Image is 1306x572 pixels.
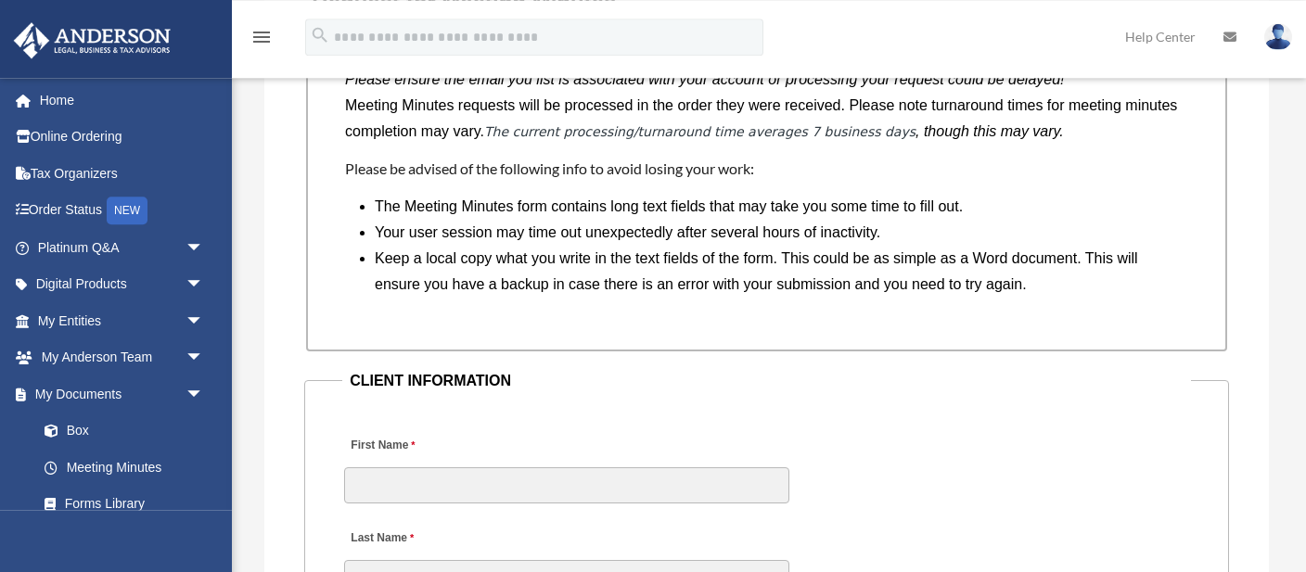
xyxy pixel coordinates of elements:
[26,413,232,450] a: Box
[8,22,176,58] img: Anderson Advisors Platinum Portal
[13,229,232,266] a: Platinum Q&Aarrow_drop_down
[13,339,232,376] a: My Anderson Teamarrow_drop_down
[250,26,273,48] i: menu
[13,119,232,156] a: Online Ordering
[484,124,915,139] em: The current processing/turnaround time averages 7 business days
[13,375,232,413] a: My Documentsarrow_drop_down
[186,266,223,304] span: arrow_drop_down
[915,123,1064,139] i: , though this may vary.
[13,302,232,339] a: My Entitiesarrow_drop_down
[186,229,223,267] span: arrow_drop_down
[26,486,232,523] a: Forms Library
[344,434,419,459] label: First Name
[345,159,1188,179] h4: Please be advised of the following info to avoid losing your work:
[375,220,1173,246] li: Your user session may time out unexpectedly after several hours of inactivity.
[345,93,1188,145] p: Meeting Minutes requests will be processed in the order they were received. Please note turnaroun...
[26,449,223,486] a: Meeting Minutes
[13,155,232,192] a: Tax Organizers
[186,302,223,340] span: arrow_drop_down
[345,71,1065,87] i: Please ensure the email you list is associated with your account or processing your request could...
[375,194,1173,220] li: The Meeting Minutes form contains long text fields that may take you some time to fill out.
[1264,23,1292,50] img: User Pic
[107,197,147,224] div: NEW
[250,32,273,48] a: menu
[342,368,1191,394] legend: CLIENT INFORMATION
[375,246,1173,298] li: Keep a local copy what you write in the text fields of the form. This could be as simple as a Wor...
[310,25,330,45] i: search
[13,266,232,303] a: Digital Productsarrow_drop_down
[186,339,223,377] span: arrow_drop_down
[344,527,418,552] label: Last Name
[13,192,232,230] a: Order StatusNEW
[186,375,223,413] span: arrow_drop_down
[13,82,232,119] a: Home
